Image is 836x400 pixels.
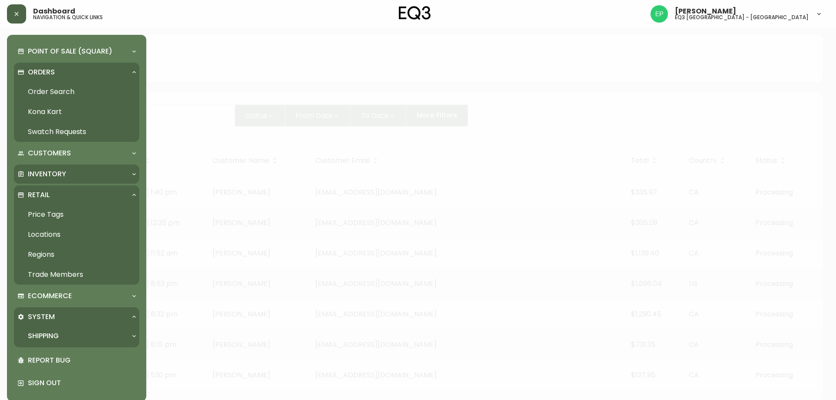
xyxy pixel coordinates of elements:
[14,63,139,82] div: Orders
[33,8,75,15] span: Dashboard
[28,291,72,301] p: Ecommerce
[28,378,136,388] p: Sign Out
[14,245,139,265] a: Regions
[14,122,139,142] a: Swatch Requests
[14,42,139,61] div: Point of Sale (Square)
[14,144,139,163] div: Customers
[33,15,103,20] h5: navigation & quick links
[28,67,55,77] p: Orders
[14,102,139,122] a: Kona Kart
[14,225,139,245] a: Locations
[28,169,66,179] p: Inventory
[14,372,139,394] div: Sign Out
[14,307,139,326] div: System
[28,148,71,158] p: Customers
[28,190,50,200] p: Retail
[14,326,139,346] div: Shipping
[14,265,139,285] a: Trade Members
[14,82,139,102] a: Order Search
[14,286,139,306] div: Ecommerce
[675,15,809,20] h5: eq3 [GEOGRAPHIC_DATA] - [GEOGRAPHIC_DATA]
[28,312,55,322] p: System
[28,47,112,56] p: Point of Sale (Square)
[675,8,736,15] span: [PERSON_NAME]
[651,5,668,23] img: edb0eb29d4ff191ed42d19acdf48d771
[399,6,431,20] img: logo
[14,349,139,372] div: Report Bug
[28,356,136,365] p: Report Bug
[14,185,139,205] div: Retail
[14,165,139,184] div: Inventory
[14,205,139,225] a: Price Tags
[28,331,59,341] p: Shipping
